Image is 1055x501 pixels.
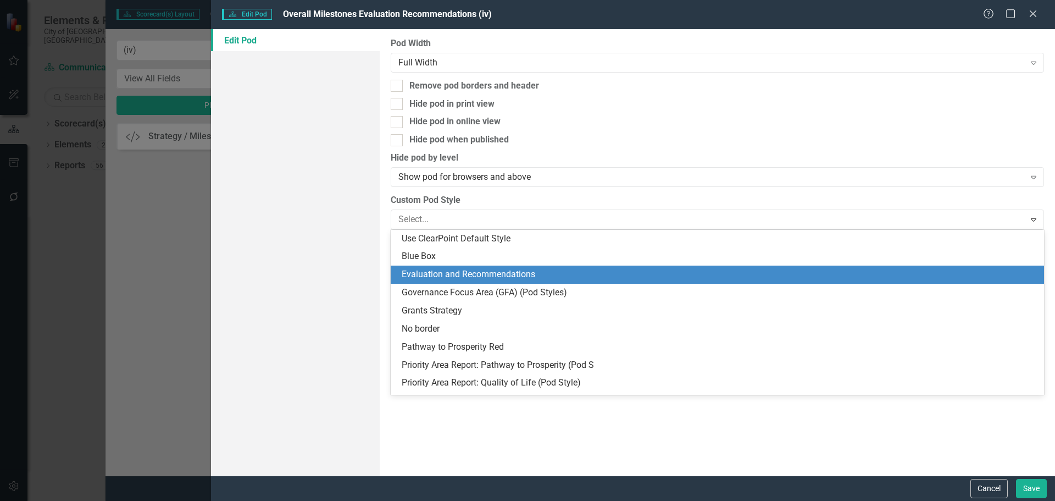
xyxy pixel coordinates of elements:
[409,115,501,128] div: Hide pod in online view
[402,341,1037,354] div: Pathway to Prosperity Red
[402,250,1037,263] div: Blue Box
[398,171,1024,184] div: Show pod for browsers and above
[409,80,539,92] div: Remove pod borders and header
[391,152,1044,164] label: Hide pod by level
[402,359,1037,372] div: Priority Area Report: Pathway to Prosperity (Pod S
[402,268,1037,281] div: Evaluation and Recommendations
[402,377,1037,389] div: Priority Area Report: Quality of Life (Pod Style)
[398,56,1024,69] div: Full Width
[211,29,380,51] a: Edit Pod
[402,233,1037,245] div: Use ClearPoint Default Style
[391,194,1044,207] label: Custom Pod Style
[409,98,495,111] div: Hide pod in print view
[402,323,1037,335] div: No border
[1016,479,1047,498] button: Save
[970,479,1008,498] button: Cancel
[409,134,509,146] div: Hide pod when published
[402,305,1037,317] div: Grants Strategy
[283,9,492,19] span: Overall Milestones Evaluation Recommendations (iv)
[222,9,272,20] span: Edit Pod
[402,287,1037,299] div: Governance Focus Area (GFA) (Pod Styles)
[391,37,1044,50] label: Pod Width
